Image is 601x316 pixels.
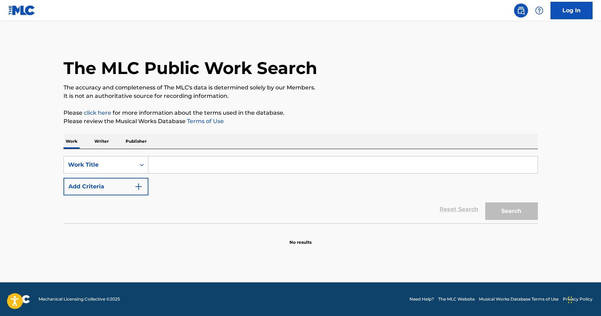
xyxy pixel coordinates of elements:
[563,296,593,302] a: Privacy Policy
[134,182,143,191] img: 9d2ae6d4665cec9f34b9.svg
[438,296,475,302] a: The MLC Website
[8,5,35,15] img: MLC Logo
[517,6,525,15] img: search
[514,4,528,18] a: Public Search
[64,109,538,117] p: Please for more information about the terms used in the database.
[535,6,543,15] img: help
[64,58,317,79] h1: The MLC Public Work Search
[568,289,572,310] div: Drag
[92,134,111,149] p: Writer
[84,109,111,116] a: click here
[289,231,312,246] p: No results
[479,296,559,302] a: Musical Works Database Terms of Use
[532,4,546,18] div: Help
[68,161,131,169] div: Work Title
[123,134,149,149] p: Publisher
[64,117,538,126] p: Please review the Musical Works Database
[39,296,120,302] span: Mechanical Licensing Collective © 2025
[64,83,538,92] p: The accuracy and completeness of The MLC's data is determined solely by our Members.
[186,118,224,125] a: Terms of Use
[64,178,148,195] button: Add Criteria
[550,2,593,19] a: Log In
[8,295,30,303] img: logo
[566,282,601,316] iframe: Chat Widget
[64,92,538,100] p: It is not an authoritative source for recording information.
[64,156,538,223] form: Search Form
[64,134,80,149] p: Work
[409,296,434,302] a: Need Help?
